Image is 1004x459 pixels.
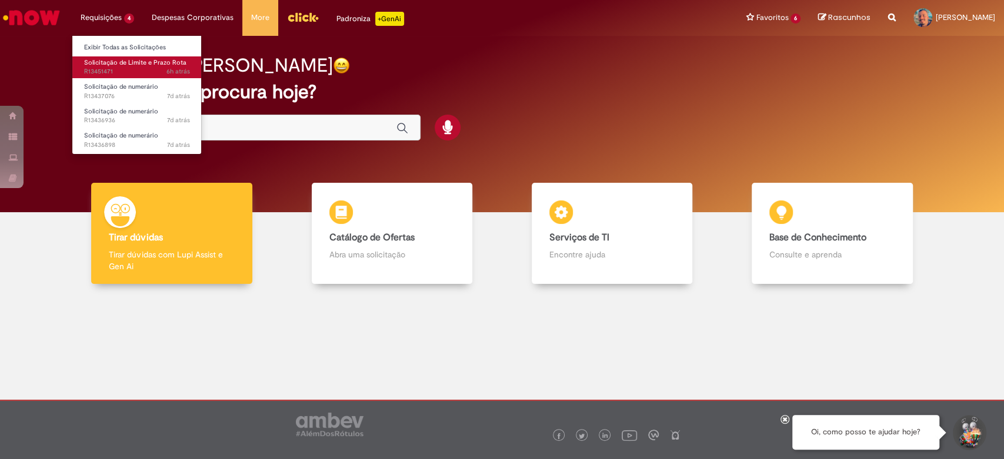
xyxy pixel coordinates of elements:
p: Tirar dúvidas com Lupi Assist e Gen Ai [109,249,234,272]
img: logo_footer_workplace.png [648,430,659,440]
span: 6 [790,14,800,24]
button: Iniciar Conversa de Suporte [951,415,986,450]
img: logo_footer_twitter.png [579,433,585,439]
span: Rascunhos [828,12,870,23]
span: R13436898 [84,140,190,150]
h2: Boa tarde, [PERSON_NAME] [95,55,333,76]
span: 7d atrás [167,92,190,100]
b: Serviços de TI [549,232,609,243]
p: Encontre ajuda [549,249,675,260]
span: Solicitação de numerário [84,131,158,140]
img: happy-face.png [333,57,350,74]
span: 4 [124,14,134,24]
a: Serviços de TI Encontre ajuda [502,183,722,284]
a: Aberto R13451471 : Solicitação de Limite e Prazo Rota [72,56,202,78]
img: logo_footer_ambev_rotulo_gray.png [296,413,363,436]
span: Requisições [81,12,122,24]
a: Exibir Todas as Solicitações [72,41,202,54]
time: 21/08/2025 15:17:59 [167,116,190,125]
span: 7d atrás [167,116,190,125]
b: Catálogo de Ofertas [329,232,415,243]
span: R13436936 [84,116,190,125]
a: Rascunhos [818,12,870,24]
span: Solicitação de numerário [84,107,158,116]
img: ServiceNow [1,6,62,29]
time: 27/08/2025 10:28:23 [166,67,190,76]
span: Solicitação de Limite e Prazo Rota [84,58,186,67]
img: click_logo_yellow_360x200.png [287,8,319,26]
img: logo_footer_youtube.png [622,427,637,443]
span: R13451471 [84,67,190,76]
h2: O que você procura hoje? [95,82,909,102]
p: Consulte e aprenda [769,249,895,260]
b: Base de Conhecimento [769,232,866,243]
span: Favoritos [756,12,788,24]
img: logo_footer_naosei.png [670,430,681,440]
span: Despesas Corporativas [152,12,234,24]
time: 21/08/2025 15:37:05 [167,92,190,100]
b: Tirar dúvidas [109,232,162,243]
a: Aberto R13436898 : Solicitação de numerário [72,129,202,151]
img: logo_footer_linkedin.png [602,433,608,440]
img: logo_footer_facebook.png [556,433,562,439]
a: Tirar dúvidas Tirar dúvidas com Lupi Assist e Gen Ai [62,183,282,284]
span: R13437076 [84,92,190,101]
div: Oi, como posso te ajudar hoje? [792,415,939,450]
span: 6h atrás [166,67,190,76]
p: +GenAi [375,12,404,26]
span: Solicitação de numerário [84,82,158,91]
span: 7d atrás [167,140,190,149]
p: Abra uma solicitação [329,249,455,260]
span: [PERSON_NAME] [936,12,995,22]
span: More [251,12,269,24]
a: Aberto R13436936 : Solicitação de numerário [72,105,202,127]
a: Aberto R13437076 : Solicitação de numerário [72,81,202,102]
time: 21/08/2025 15:11:43 [167,140,190,149]
ul: Requisições [72,35,202,155]
div: Padroniza [336,12,404,26]
a: Catálogo de Ofertas Abra uma solicitação [282,183,502,284]
a: Base de Conhecimento Consulte e aprenda [722,183,942,284]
